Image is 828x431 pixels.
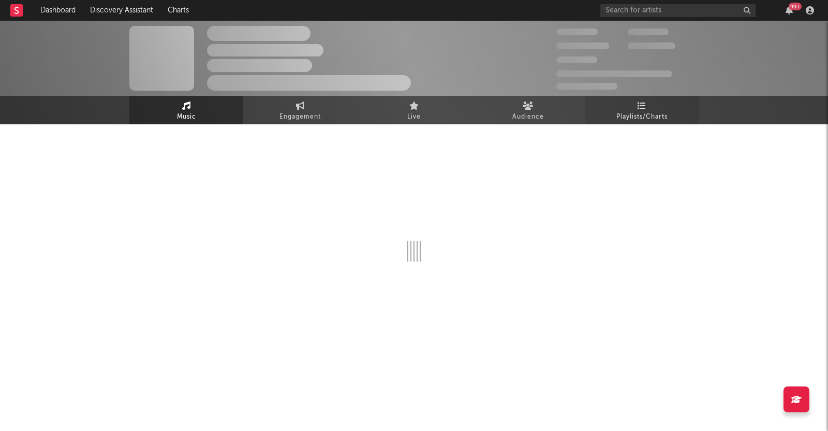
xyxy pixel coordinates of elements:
span: 100.000 [556,56,597,63]
a: Audience [471,96,585,124]
div: 99 + [789,3,802,10]
input: Search for artists [600,4,756,17]
span: 50.000.000 Monthly Listeners [556,70,672,77]
span: Live [407,111,421,123]
span: Playlists/Charts [616,111,668,123]
a: Live [357,96,471,124]
a: Music [129,96,243,124]
span: 300.000 [556,28,598,35]
span: Audience [512,111,544,123]
span: Engagement [279,111,321,123]
span: 50.000.000 [556,42,609,49]
a: Engagement [243,96,357,124]
span: Jump Score: 85.0 [556,83,617,90]
span: 100.000 [628,28,669,35]
span: Music [177,111,196,123]
button: 99+ [786,6,793,15]
a: Playlists/Charts [585,96,699,124]
span: 1.000.000 [628,42,675,49]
